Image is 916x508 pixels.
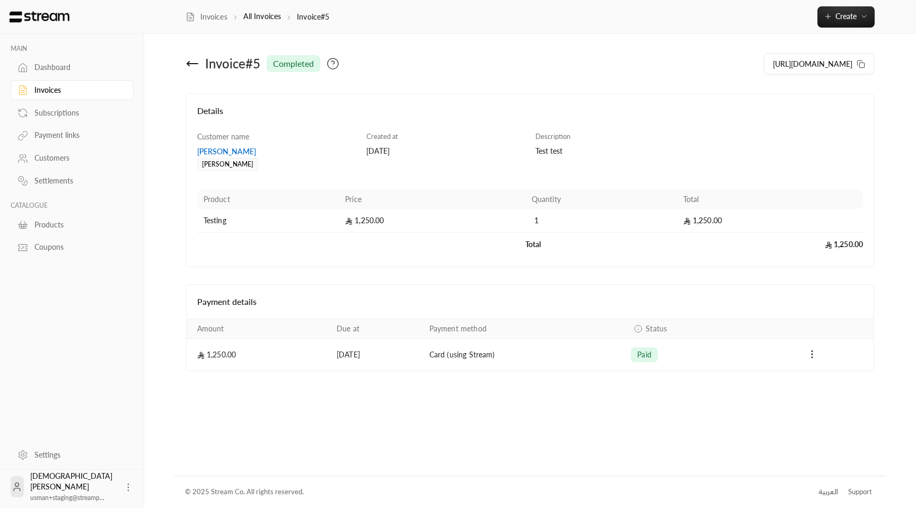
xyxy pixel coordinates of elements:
[764,53,874,74] button: [URL][DOMAIN_NAME]
[845,483,876,502] a: Support
[677,190,864,209] th: Total
[30,471,117,503] div: [DEMOGRAPHIC_DATA][PERSON_NAME]
[8,11,71,23] img: Logo
[11,171,134,191] a: Settlements
[187,339,330,371] td: 1,250.00
[339,209,525,233] td: 1,250.00
[11,202,134,210] p: CATALOGUE
[273,57,314,70] span: completed
[11,237,134,258] a: Coupons
[535,146,864,156] div: Test test
[197,295,864,308] h4: Payment details
[11,80,134,101] a: Invoices
[34,85,120,95] div: Invoices
[197,146,356,157] div: [PERSON_NAME]
[186,11,329,22] nav: breadcrumb
[197,190,864,256] table: Products
[525,233,677,256] td: Total
[637,349,651,360] span: paid
[339,190,525,209] th: Price
[297,12,329,22] p: Invoice#5
[34,176,120,186] div: Settlements
[818,487,838,497] div: العربية
[423,319,625,339] th: Payment method
[197,190,339,209] th: Product
[187,319,874,371] table: Payments
[205,55,260,72] div: Invoice # 5
[330,319,423,339] th: Due at
[243,12,281,21] a: All Invoices
[773,58,852,69] span: [URL][DOMAIN_NAME]
[535,132,570,141] span: Description
[817,6,875,28] button: Create
[11,45,134,53] p: MAIN
[423,339,625,371] td: Card (using Stream)
[197,132,249,141] span: Customer name
[30,494,104,502] span: usman+staging@streamp...
[197,158,258,171] div: [PERSON_NAME]
[11,148,134,169] a: Customers
[186,12,227,22] a: Invoices
[532,215,542,226] span: 1
[646,323,667,334] span: Status
[197,146,356,168] a: [PERSON_NAME][PERSON_NAME]
[34,108,120,118] div: Subscriptions
[525,190,677,209] th: Quantity
[677,209,864,233] td: 1,250.00
[34,242,120,252] div: Coupons
[197,104,864,128] h4: Details
[34,62,120,73] div: Dashboard
[366,146,525,156] div: [DATE]
[11,57,134,78] a: Dashboard
[34,130,120,141] div: Payment links
[11,214,134,235] a: Products
[677,233,864,256] td: 1,250.00
[330,339,423,371] td: [DATE]
[835,12,857,21] span: Create
[366,132,398,141] span: Created at
[185,487,304,497] div: © 2025 Stream Co. All rights reserved.
[34,153,120,163] div: Customers
[34,450,120,460] div: Settings
[197,209,339,233] td: Testing
[11,125,134,146] a: Payment links
[11,102,134,123] a: Subscriptions
[187,319,330,339] th: Amount
[34,220,120,230] div: Products
[11,444,134,465] a: Settings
